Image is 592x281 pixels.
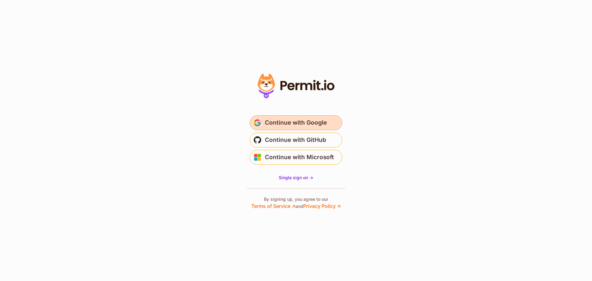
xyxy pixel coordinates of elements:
button: Continue with Microsoft [250,150,342,165]
span: Continue with Google [265,118,327,128]
a: Terms of Service ↗ [251,203,295,209]
a: Single sign on -> [279,175,313,181]
span: Continue with GitHub [265,135,326,145]
button: Continue with Google [250,115,342,130]
button: Continue with GitHub [250,133,342,147]
p: By signing up, you agree to our and [251,196,341,210]
a: Privacy Policy ↗ [303,203,341,209]
span: Single sign on -> [279,175,313,180]
span: Continue with Microsoft [265,152,334,162]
